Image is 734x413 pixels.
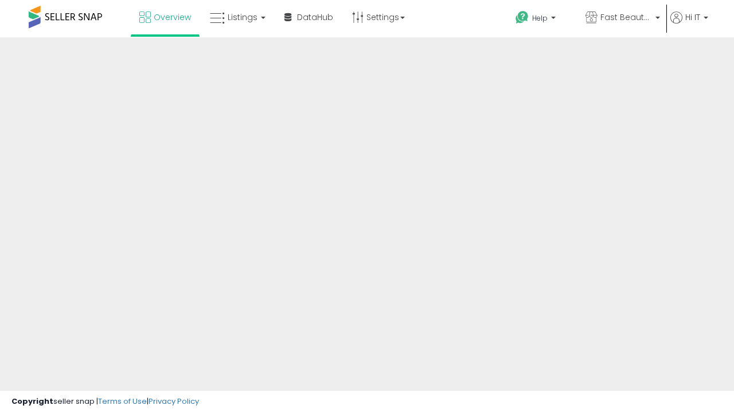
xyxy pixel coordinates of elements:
[532,13,548,23] span: Help
[154,11,191,23] span: Overview
[228,11,257,23] span: Listings
[149,396,199,407] a: Privacy Policy
[670,11,708,37] a: Hi IT
[600,11,652,23] span: Fast Beauty ([GEOGRAPHIC_DATA])
[98,396,147,407] a: Terms of Use
[11,396,53,407] strong: Copyright
[11,396,199,407] div: seller snap | |
[685,11,700,23] span: Hi IT
[297,11,333,23] span: DataHub
[515,10,529,25] i: Get Help
[506,2,575,37] a: Help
